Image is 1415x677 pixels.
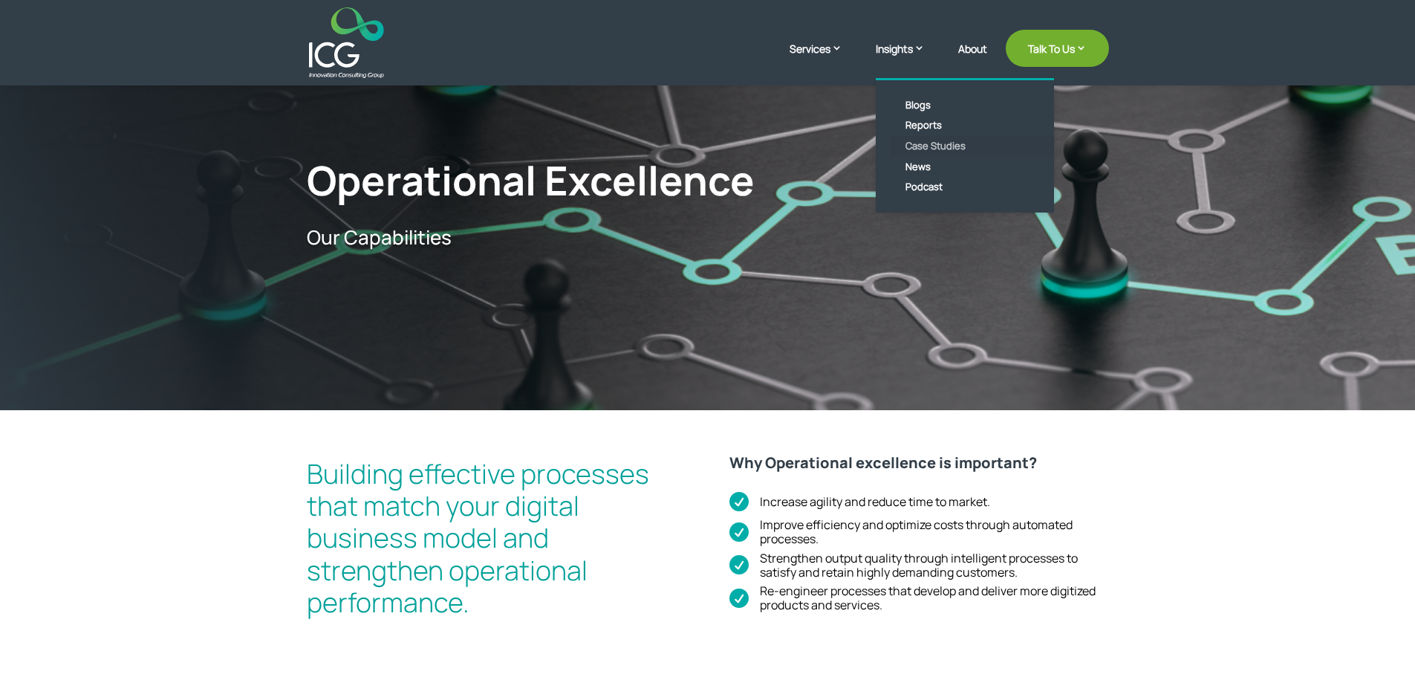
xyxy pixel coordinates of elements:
a: Services [790,41,857,78]
iframe: Chat Widget [1168,516,1415,677]
span:  [729,521,749,544]
span: Strengthen output quality through intelligent processes to satisfy and retain highly demanding cu... [749,551,1108,580]
a: Podcast [891,177,1061,198]
span:  [729,490,749,514]
span: Increase agility and reduce time to market. [749,495,990,509]
a: News [891,157,1061,178]
h2: Building effective processes that match your digital business model and strengthen operational pe... [307,458,683,626]
p: Our Capabilities [307,226,770,249]
a: About [958,43,987,78]
a: Reports [891,115,1061,136]
a: Case Studies [891,136,1061,157]
span:  [729,587,749,610]
a: Blogs [891,95,1061,116]
span:  [729,554,749,577]
span: Re-engineer processes that develop and deliver more digitized products and services. [749,584,1108,612]
span: Improve efficiency and optimize costs through automated processes. [749,518,1108,546]
h3: Why Operational excellence is important? [729,454,1108,479]
img: ICG [309,7,384,78]
a: Insights [876,41,940,78]
a: Talk To Us [1006,30,1109,67]
h1: Operational Excellence [307,156,770,212]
